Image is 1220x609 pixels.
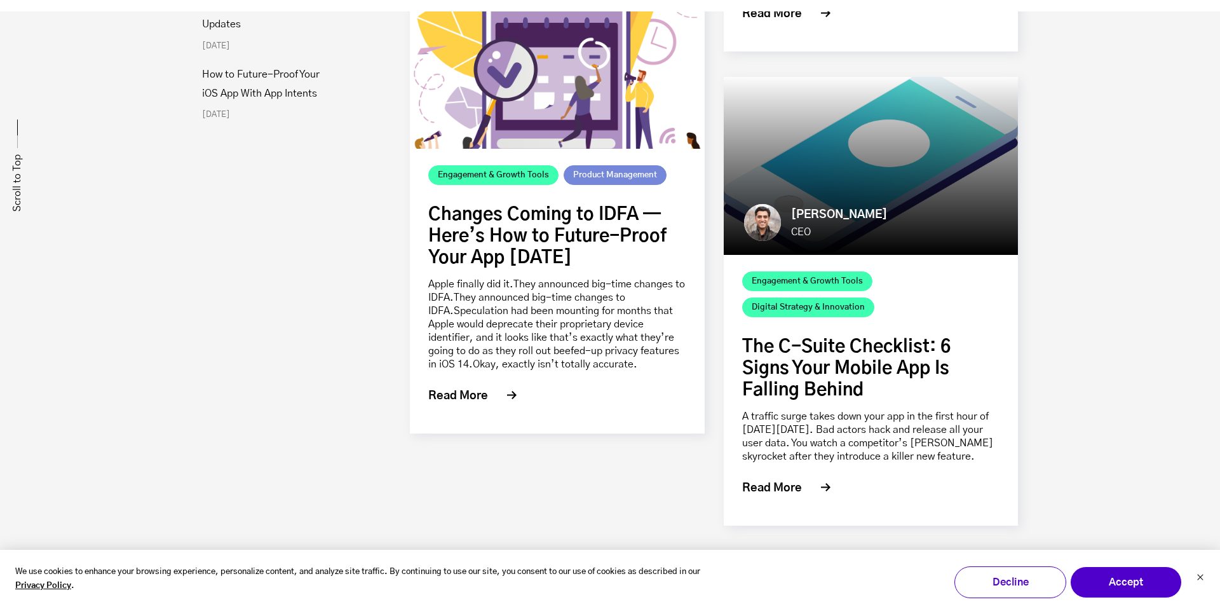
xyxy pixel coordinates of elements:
a: Privacy Policy [15,579,71,594]
a: Read More [742,8,833,20]
a: How to Future-Proof Your iOS App With App Intents [202,65,321,103]
button: Dismiss cookie banner [1196,572,1204,585]
a: The C-Suite Checklist: 6 Signs Your Mobile App Is Falling Behind [742,338,951,399]
a: Read More [428,390,519,402]
a: Engagement & Growth Tools [742,271,872,291]
button: Accept [1070,566,1182,598]
a: Digital Strategy & Innovation [742,298,874,317]
div: [DATE] [202,39,321,53]
a: Product Management [564,165,667,185]
a: Changes Coming to IDFA — Here’s How to Future-Proof Your App [DATE] [428,206,667,267]
a: A traffic surge takes down your app in the first hour of [DATE][DATE]. Bad actors hack and releas... [742,411,993,462]
a: Scroll to Top [11,154,24,212]
a: Read More [742,482,833,494]
div: [DATE] [202,108,321,121]
button: Decline [954,566,1066,598]
p: We use cookies to enhance your browsing experience, personalize content, and analyze site traffic... [15,565,717,594]
a: Engagement & Growth Tools [428,165,559,185]
a: Apple finally did it.They announced big-time changes to IDFA.They announced big-time changes to I... [428,279,685,369]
